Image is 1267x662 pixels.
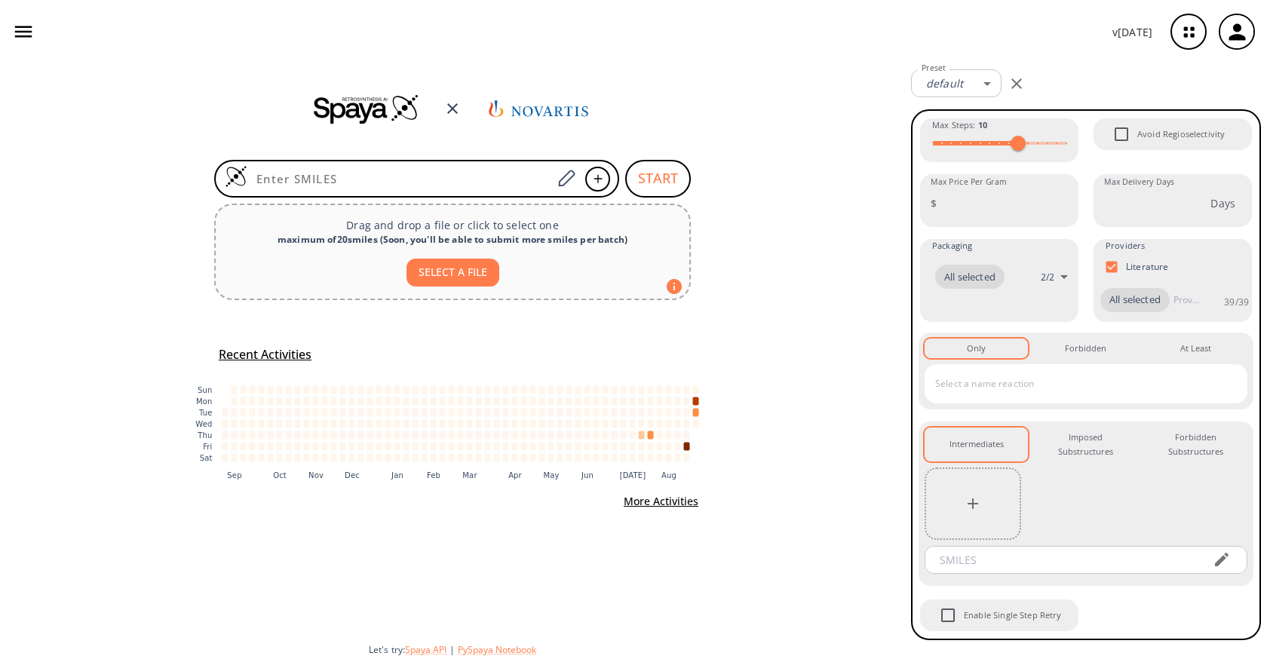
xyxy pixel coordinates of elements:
[949,437,1004,451] div: Intermediates
[197,431,212,440] text: Thu
[1041,271,1054,283] p: 2 / 2
[925,339,1028,358] button: Only
[225,165,247,188] img: Logo Spaya
[462,470,477,479] text: Mar
[1137,127,1225,141] span: Avoid Regioselectivity
[967,342,986,355] div: Only
[1106,118,1137,150] span: Avoid Regioselectivity
[508,470,522,479] text: Apr
[406,259,499,287] button: SELECT A FILE
[926,76,963,90] em: default
[1034,339,1137,358] button: Forbidden
[1156,431,1235,458] div: Forbidden Substructures
[925,428,1028,461] button: Intermediates
[1180,342,1211,355] div: At Least
[228,233,677,247] div: maximum of 20 smiles ( Soon, you'll be able to submit more smiles per batch )
[625,160,691,198] button: START
[1034,428,1137,461] button: Imposed Substructures
[932,118,987,132] span: Max Steps :
[228,217,677,233] p: Drag and drop a file or click to select one
[1104,176,1174,188] label: Max Delivery Days
[618,488,704,516] button: More Activities
[308,470,324,479] text: Nov
[1046,431,1125,458] div: Imposed Substructures
[213,342,318,367] button: Recent Activities
[405,643,446,656] button: Spaya API
[345,470,360,479] text: Dec
[195,420,212,428] text: Wed
[964,608,1062,622] span: Enable Single Step Retry
[1100,293,1170,308] span: All selected
[919,598,1080,633] div: When Single Step Retry is enabled, if no route is found during retrosynthesis, a retry is trigger...
[198,409,213,417] text: Tue
[203,443,212,451] text: Fri
[1144,428,1247,461] button: Forbidden Substructures
[458,643,536,656] button: PySpaya Notebook
[219,347,311,363] h5: Recent Activities
[1170,288,1203,312] input: Provider name
[543,470,559,479] text: May
[391,470,403,479] text: Jan
[1224,296,1249,308] p: 39 / 39
[222,385,699,461] g: cell
[314,93,419,124] img: Spaya logo
[931,195,937,211] p: $
[227,470,241,479] text: Sep
[931,372,1218,396] input: Select a name reaction
[227,470,676,479] g: x-axis tick label
[198,386,212,394] text: Sun
[1144,339,1247,358] button: At Least
[247,171,552,186] input: Enter SMILES
[929,546,1201,574] input: SMILES
[661,470,676,479] text: Aug
[273,470,287,479] text: Oct
[932,599,964,631] span: Enable Single Step Retry
[931,176,1007,188] label: Max Price Per Gram
[935,270,1005,285] span: All selected
[978,119,987,130] strong: 10
[922,63,946,74] label: Preset
[427,470,440,479] text: Feb
[1106,239,1145,253] span: Providers
[1112,24,1152,40] p: v [DATE]
[200,454,213,462] text: Sat
[1126,260,1169,273] p: Literature
[1210,195,1235,211] p: Days
[486,87,591,130] img: Team logo
[196,397,213,406] text: Mon
[620,470,646,479] text: [DATE]
[581,470,594,479] text: Jun
[1065,342,1106,355] div: Forbidden
[369,643,899,656] div: Let's try:
[446,643,458,656] span: |
[195,386,212,462] g: y-axis tick label
[932,239,972,253] span: Packaging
